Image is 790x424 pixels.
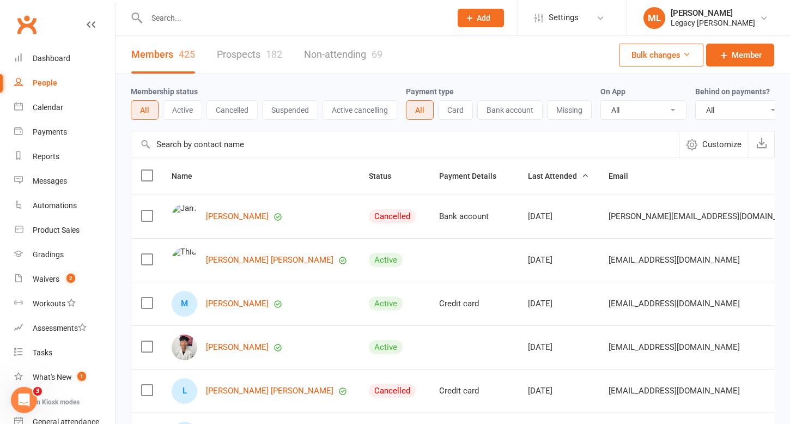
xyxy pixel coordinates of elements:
[131,87,198,96] label: Membership status
[702,138,742,151] span: Customize
[643,7,665,29] div: ML
[14,218,115,243] a: Product Sales
[14,95,115,120] a: Calendar
[14,341,115,365] a: Tasks
[458,9,504,27] button: Add
[33,152,59,161] div: Reports
[477,100,543,120] button: Bank account
[547,100,592,120] button: Missing
[14,71,115,95] a: People
[372,49,382,60] div: 69
[671,18,755,28] div: Legacy [PERSON_NAME]
[528,169,589,183] button: Last Attended
[706,44,774,66] a: Member
[172,291,197,317] div: Marko
[77,372,86,381] span: 1
[679,131,749,158] button: Customize
[33,387,42,396] span: 3
[619,44,703,66] button: Bulk changes
[11,387,37,413] iframe: Intercom live chat
[14,169,115,193] a: Messages
[172,169,204,183] button: Name
[13,11,40,38] a: Clubworx
[14,46,115,71] a: Dashboard
[14,120,115,144] a: Payments
[528,299,589,308] div: [DATE]
[609,250,740,270] span: [EMAIL_ADDRESS][DOMAIN_NAME]
[600,87,625,96] label: On App
[33,177,67,185] div: Messages
[14,267,115,292] a: Waivers 2
[33,348,52,357] div: Tasks
[206,212,269,221] a: [PERSON_NAME]
[131,131,679,158] input: Search by contact name
[14,365,115,390] a: What's New1
[369,169,403,183] button: Status
[14,316,115,341] a: Assessments
[33,324,87,332] div: Assessments
[528,172,589,180] span: Last Attended
[323,100,397,120] button: Active cancelling
[369,340,403,354] div: Active
[695,87,770,96] label: Behind on payments?
[131,36,195,74] a: Members425
[33,250,64,259] div: Gradings
[172,335,197,360] img: Tommy
[206,256,333,265] a: [PERSON_NAME] [PERSON_NAME]
[262,100,318,120] button: Suspended
[143,10,443,26] input: Search...
[438,100,473,120] button: Card
[33,299,65,308] div: Workouts
[206,100,258,120] button: Cancelled
[14,243,115,267] a: Gradings
[206,299,269,308] a: [PERSON_NAME]
[477,14,490,22] span: Add
[179,49,195,60] div: 425
[33,54,70,63] div: Dashboard
[172,247,197,257] img: Thiago
[172,378,197,404] div: Lennon
[369,384,416,398] div: Cancelled
[528,386,589,396] div: [DATE]
[732,49,762,62] span: Member
[609,380,740,401] span: [EMAIL_ADDRESS][DOMAIN_NAME]
[369,253,403,267] div: Active
[33,275,59,283] div: Waivers
[439,299,508,308] div: Credit card
[369,209,416,223] div: Cancelled
[528,212,589,221] div: [DATE]
[33,373,72,381] div: What's New
[14,292,115,316] a: Workouts
[14,144,115,169] a: Reports
[33,103,63,112] div: Calendar
[217,36,282,74] a: Prospects182
[33,201,77,210] div: Automations
[66,274,75,283] span: 2
[406,100,434,120] button: All
[14,193,115,218] a: Automations
[172,204,197,213] img: Jamie
[406,87,454,96] label: Payment type
[609,337,740,358] span: [EMAIL_ADDRESS][DOMAIN_NAME]
[549,5,579,30] span: Settings
[369,296,403,311] div: Active
[206,386,333,396] a: [PERSON_NAME] [PERSON_NAME]
[439,172,508,180] span: Payment Details
[439,169,508,183] button: Payment Details
[609,172,640,180] span: Email
[33,78,57,87] div: People
[439,386,508,396] div: Credit card
[304,36,382,74] a: Non-attending69
[369,172,403,180] span: Status
[671,8,755,18] div: [PERSON_NAME]
[33,128,67,136] div: Payments
[33,226,80,234] div: Product Sales
[172,172,204,180] span: Name
[439,212,508,221] div: Bank account
[609,169,640,183] button: Email
[528,343,589,352] div: [DATE]
[163,100,202,120] button: Active
[206,343,269,352] a: [PERSON_NAME]
[609,293,740,314] span: [EMAIL_ADDRESS][DOMAIN_NAME]
[266,49,282,60] div: 182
